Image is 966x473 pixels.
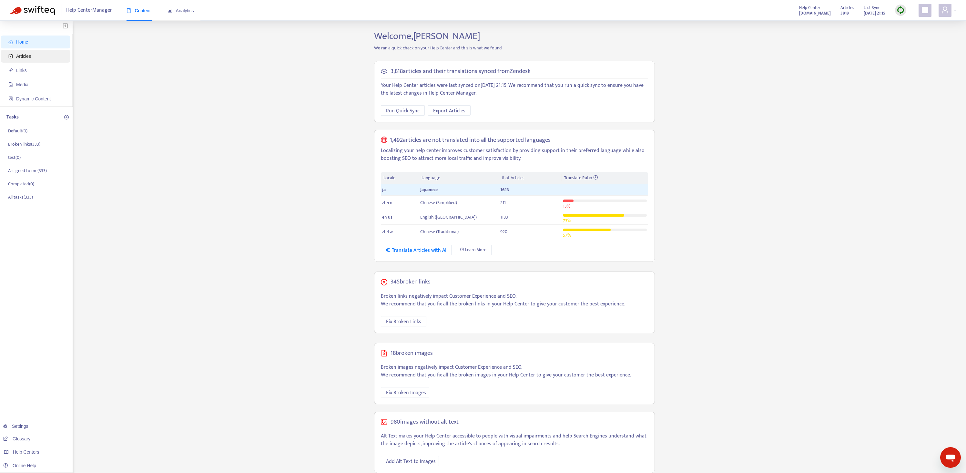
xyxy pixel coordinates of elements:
[381,293,648,308] p: Broken links negatively impact Customer Experience and SEO. We recommend that you fix all the bro...
[420,213,477,221] span: English ([GEOGRAPHIC_DATA])
[381,137,387,144] span: global
[381,316,426,326] button: Fix Broken Links
[381,387,429,397] button: Fix Broken Images
[386,389,426,397] span: Fix Broken Images
[13,449,39,455] span: Help Centers
[390,137,551,144] h5: 1,492 articles are not translated into all the supported languages
[382,213,392,221] span: en-us
[381,105,425,116] button: Run Quick Sync
[428,105,471,116] button: Export Articles
[8,68,13,73] span: link
[465,246,486,253] span: Learn More
[8,54,13,58] span: account-book
[564,174,646,181] div: Translate Ratio
[864,4,880,11] span: Last Sync
[500,199,506,206] span: 211
[864,10,885,17] strong: [DATE] 21:15
[369,45,660,51] p: We ran a quick check on your Help Center and this is what we found
[10,6,55,15] img: Swifteq
[391,418,459,426] h5: 980 images without alt text
[3,436,30,441] a: Glossary
[381,419,387,425] span: picture
[382,199,392,206] span: zh-cn
[563,231,571,239] span: 57 %
[168,8,194,13] span: Analytics
[381,245,452,255] button: Translate Articles with AI
[799,9,831,17] a: [DOMAIN_NAME]
[374,28,480,44] span: Welcome, [PERSON_NAME]
[381,350,387,356] span: file-image
[8,167,47,174] p: Assigned to me ( 333 )
[420,186,438,193] span: Japanese
[8,180,34,187] p: Completed ( 0 )
[8,141,40,148] p: Broken links ( 333 )
[127,8,131,13] span: book
[16,39,28,45] span: Home
[386,246,446,254] div: Translate Articles with AI
[381,172,419,184] th: Locale
[563,202,570,210] span: 13 %
[382,186,386,193] span: ja
[940,447,961,468] iframe: Button to launch messaging window
[8,128,27,134] p: Default ( 0 )
[8,194,33,201] p: All tasks ( 333 )
[3,424,28,429] a: Settings
[500,213,508,221] span: 1183
[382,228,393,235] span: zh-tw
[381,68,387,75] span: cloud-sync
[6,113,19,121] p: Tasks
[941,6,949,14] span: user
[16,54,31,59] span: Articles
[16,82,28,87] span: Media
[455,245,492,255] a: Learn More
[391,350,433,357] h5: 18 broken images
[386,107,420,115] span: Run Quick Sync
[386,318,421,326] span: Fix Broken Links
[500,186,509,193] span: 1613
[168,8,172,13] span: area-chart
[8,154,21,161] p: test ( 0 )
[500,228,507,235] span: 920
[840,4,854,11] span: Articles
[381,147,648,162] p: Localizing your help center improves customer satisfaction by providing support in their preferre...
[381,364,648,379] p: Broken images negatively impact Customer Experience and SEO. We recommend that you fix all the br...
[64,115,69,119] span: plus-circle
[419,172,499,184] th: Language
[8,40,13,44] span: home
[381,82,648,97] p: Your Help Center articles were last synced on [DATE] 21:15 . We recommend that you run a quick sy...
[381,432,648,448] p: Alt Text makes your Help Center accessible to people with visual impairments and help Search Engi...
[433,107,465,115] span: Export Articles
[127,8,151,13] span: Content
[499,172,561,184] th: # of Articles
[840,10,849,17] strong: 3818
[563,217,571,224] span: 73 %
[420,199,457,206] span: Chinese (Simplified)
[66,4,112,16] span: Help Center Manager
[8,82,13,87] span: file-image
[391,278,431,286] h5: 345 broken links
[8,97,13,101] span: container
[799,10,831,17] strong: [DOMAIN_NAME]
[921,6,929,14] span: appstore
[897,6,905,14] img: sync.dc5367851b00ba804db3.png
[799,4,820,11] span: Help Center
[16,96,51,101] span: Dynamic Content
[3,463,36,468] a: Online Help
[386,458,436,466] span: Add Alt Text to Images
[381,456,439,466] button: Add Alt Text to Images
[381,279,387,285] span: close-circle
[16,68,27,73] span: Links
[420,228,459,235] span: Chinese (Traditional)
[391,68,531,75] h5: 3,818 articles and their translations synced from Zendesk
